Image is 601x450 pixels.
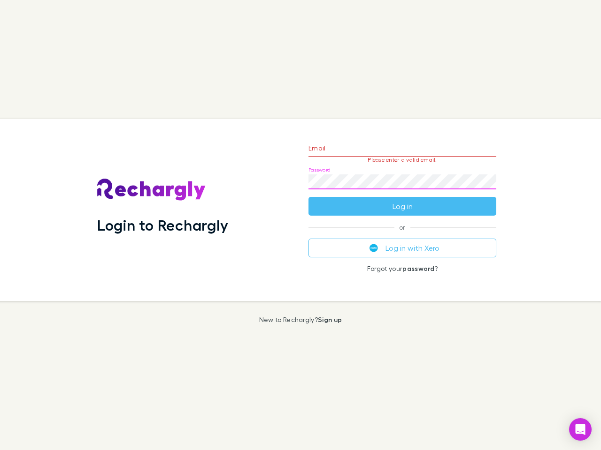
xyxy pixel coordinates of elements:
[308,265,496,272] p: Forgot your ?
[569,418,592,441] div: Open Intercom Messenger
[97,216,228,234] h1: Login to Rechargly
[402,264,434,272] a: password
[308,197,496,216] button: Log in
[370,244,378,252] img: Xero's logo
[259,316,342,323] p: New to Rechargly?
[308,227,496,227] span: or
[308,239,496,257] button: Log in with Xero
[97,179,206,201] img: Rechargly's Logo
[308,157,496,163] p: Please enter a valid email.
[318,315,342,323] a: Sign up
[308,166,331,173] label: Password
